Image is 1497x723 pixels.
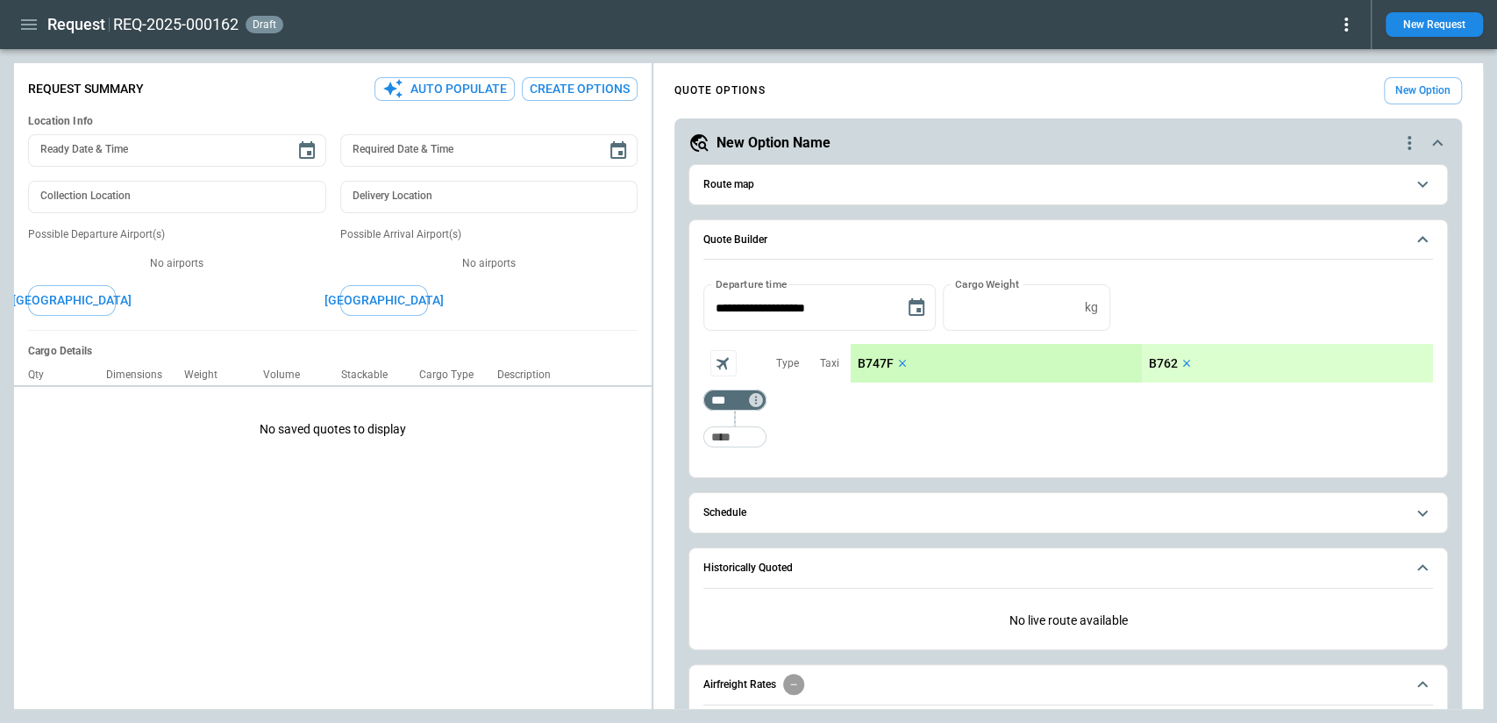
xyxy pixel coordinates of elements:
div: scrollable content [851,344,1432,383]
p: Weight [184,369,232,382]
h6: Historically Quoted [703,562,793,574]
button: [GEOGRAPHIC_DATA] [340,285,428,316]
button: Auto Populate [374,77,515,101]
div: Too short [703,390,766,411]
p: Possible Arrival Airport(s) [340,227,638,242]
p: No live route available [703,599,1432,642]
button: Choose date [601,133,636,168]
h6: Cargo Details [28,345,638,358]
button: Schedule [703,493,1432,533]
p: B747F [858,356,894,371]
h6: Location Info [28,115,638,128]
div: Historically Quoted [703,599,1432,642]
p: Request Summary [28,82,144,97]
div: quote-option-actions [1399,132,1420,154]
p: Dimensions [106,369,176,382]
h6: Airfreight Rates [703,679,776,691]
h6: Schedule [703,507,746,519]
p: No airports [28,256,326,271]
button: Choose date [289,133,324,168]
h6: Route map [703,179,754,190]
p: Qty [28,369,58,382]
p: No saved quotes to display [14,394,652,465]
p: No airports [340,256,638,271]
div: Quote Builder [703,284,1432,456]
h2: REQ-2025-000162 [113,14,239,35]
p: kg [1085,300,1098,315]
span: Aircraft selection [710,350,737,376]
h6: Quote Builder [703,234,767,246]
h1: Request [47,14,105,35]
button: New Option [1384,77,1462,104]
p: Type [776,356,799,371]
p: B762 [1149,356,1178,371]
button: Historically Quoted [703,548,1432,589]
p: Stackable [341,369,402,382]
h5: New Option Name [716,133,830,153]
label: Cargo Weight [955,276,1019,291]
button: New Option Namequote-option-actions [688,132,1447,154]
button: Choose date, selected date is Oct 13, 2025 [899,290,934,326]
button: Route map [703,165,1432,204]
p: Description [497,369,565,382]
div: Too short [703,426,766,447]
p: Cargo Type [419,369,488,382]
p: Taxi [820,356,839,371]
button: New Request [1386,12,1483,37]
h4: QUOTE OPTIONS [674,87,766,95]
p: Possible Departure Airport(s) [28,227,326,242]
button: Airfreight Rates [703,665,1432,705]
button: [GEOGRAPHIC_DATA] [28,285,116,316]
button: Create Options [522,77,638,101]
label: Departure time [716,276,788,291]
span: draft [249,18,280,31]
p: Volume [263,369,314,382]
button: Quote Builder [703,220,1432,261]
